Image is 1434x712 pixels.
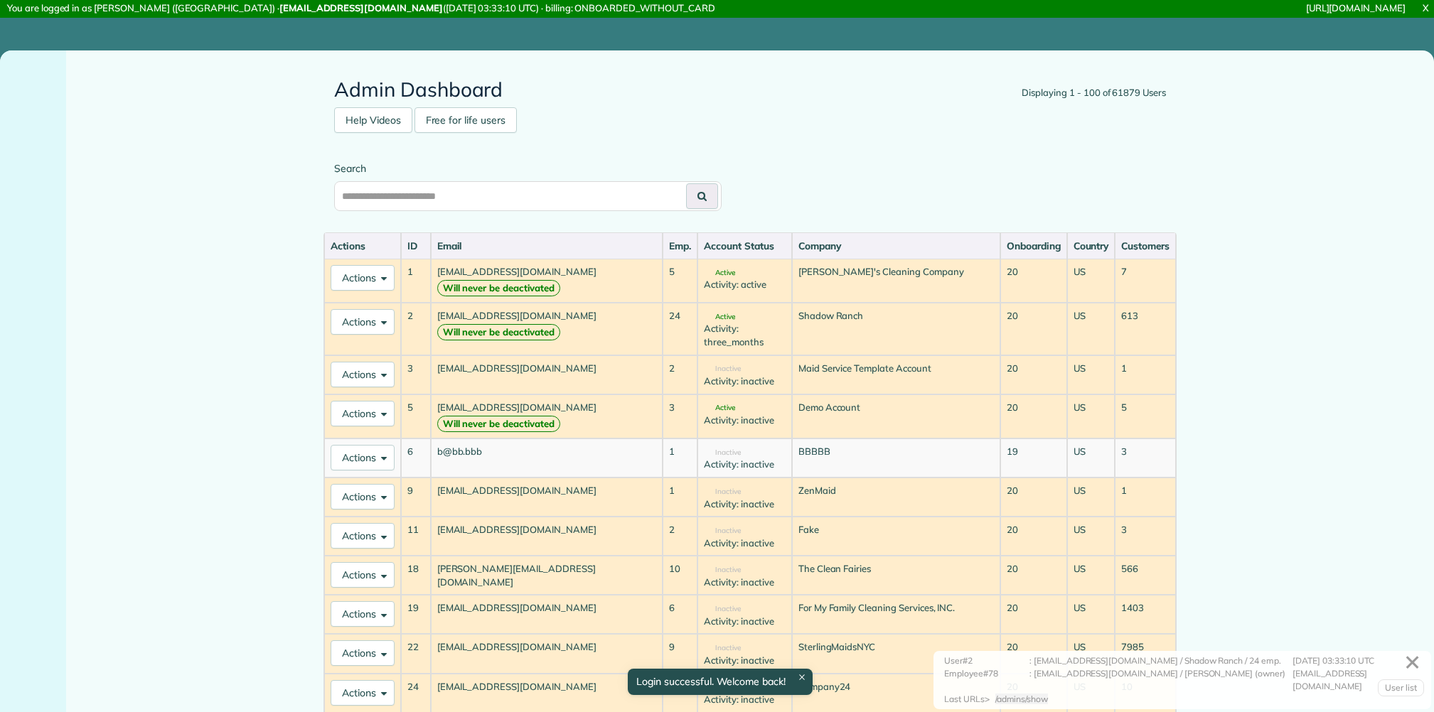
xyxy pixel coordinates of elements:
button: Actions [331,640,395,666]
td: US [1067,634,1115,673]
span: Inactive [704,605,741,613]
div: Last URLs [944,693,985,706]
a: User list [1378,679,1424,696]
div: Country [1074,239,1109,253]
button: Actions [331,309,395,335]
td: ZenMaid [792,478,1000,517]
td: US [1067,438,1115,478]
td: 2 [663,355,697,394]
td: [EMAIL_ADDRESS][DOMAIN_NAME] [431,595,663,634]
div: : [EMAIL_ADDRESS][DOMAIN_NAME] / Shadow Ranch / 24 emp. [1029,654,1293,667]
span: Inactive [704,449,741,456]
button: Actions [331,562,395,588]
button: Actions [331,445,395,470]
div: Account Status [704,239,786,253]
div: Activity: inactive [704,497,786,511]
td: 3 [1115,438,1176,478]
span: Inactive [704,527,741,534]
td: 20 [1000,478,1067,517]
td: 19 [1000,438,1067,478]
td: US [1067,517,1115,556]
button: Actions [331,680,395,706]
td: US [1067,355,1115,394]
td: 20 [1000,517,1067,556]
span: Inactive [704,488,741,495]
td: BBBBB [792,438,1000,478]
button: Actions [331,362,395,387]
td: 1 [1115,478,1176,517]
div: Emp. [669,239,691,253]
td: 5 [401,394,431,438]
td: 20 [1000,556,1067,595]
td: 566 [1115,556,1176,595]
td: US [1067,303,1115,355]
td: 5 [1115,394,1176,438]
strong: Will never be deactivated [437,324,560,340]
button: Actions [331,601,395,627]
td: [EMAIL_ADDRESS][DOMAIN_NAME] [431,303,663,355]
td: 20 [1000,259,1067,303]
div: Onboarding [1007,239,1061,253]
td: 6 [401,438,431,478]
td: SterlingMaidsNYC [792,634,1000,673]
div: > [985,693,1054,706]
a: Help Videos [334,107,412,133]
div: Displaying 1 - 100 of 61879 Users [1022,86,1166,100]
td: 20 [1000,595,1067,634]
div: Employee#78 [944,667,1029,693]
td: 6 [663,595,697,634]
h2: Admin Dashboard [334,79,1166,101]
span: Inactive [704,566,741,573]
div: Activity: active [704,278,786,291]
td: 20 [1000,394,1067,438]
a: [URL][DOMAIN_NAME] [1306,2,1406,14]
div: ID [407,239,424,253]
td: 22 [401,634,431,673]
div: Activity: inactive [704,693,786,706]
td: US [1067,556,1115,595]
button: Actions [331,484,395,509]
td: [PERSON_NAME][EMAIL_ADDRESS][DOMAIN_NAME] [431,556,663,595]
td: 1 [1115,355,1176,394]
td: US [1067,259,1115,303]
div: Activity: three_months [704,322,786,348]
td: Shadow Ranch [792,303,1000,355]
td: [EMAIL_ADDRESS][DOMAIN_NAME] [431,478,663,517]
td: b@bb.bbb [431,438,663,478]
div: Email [437,239,657,253]
td: 1403 [1115,595,1176,634]
td: 9 [663,634,697,673]
td: Demo Account [792,394,1000,438]
strong: [EMAIL_ADDRESS][DOMAIN_NAME] [279,2,443,14]
td: [EMAIL_ADDRESS][DOMAIN_NAME] [431,355,663,394]
div: [DATE] 03:33:10 UTC [1293,654,1420,667]
td: Fake [792,517,1000,556]
div: Activity: inactive [704,615,786,628]
span: Inactive [704,644,741,652]
div: Activity: inactive [704,654,786,667]
td: US [1067,478,1115,517]
td: 3 [401,355,431,394]
td: 20 [1000,355,1067,394]
div: Activity: inactive [704,458,786,471]
button: Actions [331,265,395,291]
td: 9 [401,478,431,517]
a: ✕ [1397,645,1428,680]
strong: Will never be deactivated [437,280,560,296]
td: 1 [401,259,431,303]
td: 2 [401,303,431,355]
div: Activity: inactive [704,576,786,589]
div: Activity: inactive [704,414,786,427]
div: Company [798,239,994,253]
td: 3 [1115,517,1176,556]
td: 1 [663,438,697,478]
div: [EMAIL_ADDRESS][DOMAIN_NAME] [1293,667,1420,693]
td: The Clean Fairies [792,556,1000,595]
div: Actions [331,239,395,253]
td: [EMAIL_ADDRESS][DOMAIN_NAME] [431,259,663,303]
td: For My Family Cleaning Services, INC. [792,595,1000,634]
div: : [EMAIL_ADDRESS][DOMAIN_NAME] / [PERSON_NAME] (owner) [1029,667,1293,693]
td: US [1067,394,1115,438]
td: 613 [1115,303,1176,355]
div: Activity: inactive [704,536,786,550]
